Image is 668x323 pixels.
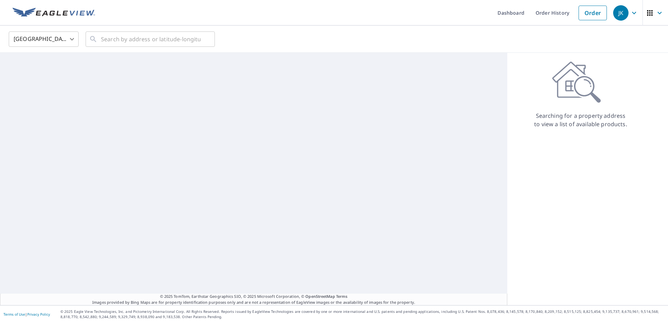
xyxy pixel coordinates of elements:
[336,294,348,299] a: Terms
[3,312,25,317] a: Terms of Use
[613,5,629,21] div: JK
[579,6,607,20] a: Order
[534,112,627,128] p: Searching for a property address to view a list of available products.
[160,294,348,300] span: © 2025 TomTom, Earthstar Geographics SIO, © 2025 Microsoft Corporation, ©
[27,312,50,317] a: Privacy Policy
[101,29,201,49] input: Search by address or latitude-longitude
[3,312,50,316] p: |
[305,294,335,299] a: OpenStreetMap
[9,29,79,49] div: [GEOGRAPHIC_DATA]
[60,309,665,320] p: © 2025 Eagle View Technologies, Inc. and Pictometry International Corp. All Rights Reserved. Repo...
[13,8,95,18] img: EV Logo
